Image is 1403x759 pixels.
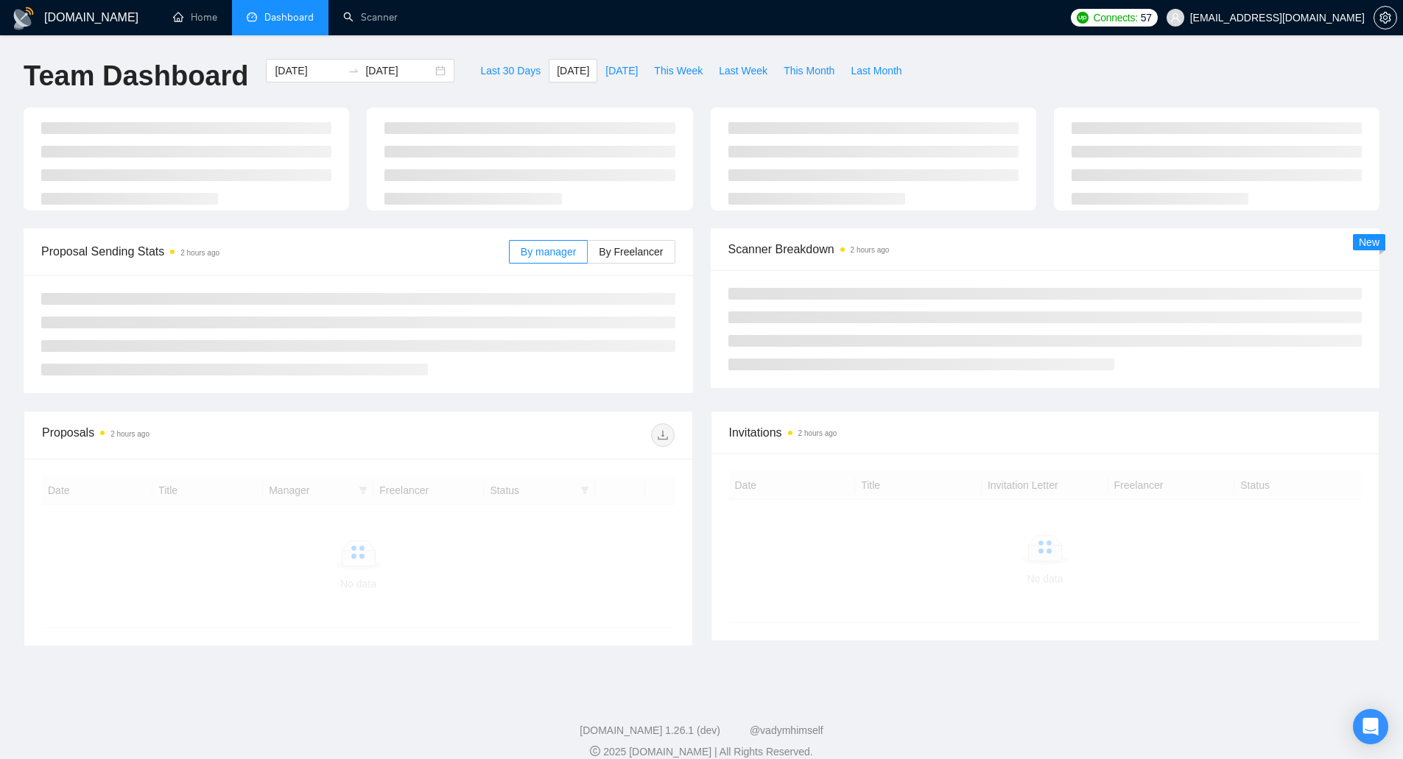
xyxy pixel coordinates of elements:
span: Proposal Sending Stats [41,242,509,261]
span: By Freelancer [599,246,663,258]
span: New [1359,236,1379,248]
img: logo [12,7,35,30]
span: By manager [521,246,576,258]
span: Last Week [719,63,767,79]
span: to [348,65,359,77]
a: homeHome [173,11,217,24]
button: Last Week [711,59,776,82]
time: 2 hours ago [851,246,890,254]
span: Dashboard [264,11,314,24]
span: dashboard [247,12,257,22]
span: setting [1374,12,1396,24]
button: Last Month [843,59,910,82]
span: Scanner Breakdown [728,240,1362,258]
input: Start date [275,63,342,79]
button: [DATE] [597,59,646,82]
button: setting [1374,6,1397,29]
span: Last Month [851,63,901,79]
a: [DOMAIN_NAME] 1.26.1 (dev) [580,724,720,736]
time: 2 hours ago [110,430,150,438]
span: user [1170,13,1181,23]
span: Invitations [729,423,1362,442]
button: Last 30 Days [472,59,549,82]
span: [DATE] [557,63,589,79]
a: @vadymhimself [750,724,823,736]
h1: Team Dashboard [24,59,248,93]
span: Last 30 Days [480,63,541,79]
span: This Week [654,63,703,79]
button: [DATE] [549,59,597,82]
time: 2 hours ago [180,249,219,257]
time: 2 hours ago [798,429,837,437]
button: This Week [646,59,711,82]
span: Connects: [1093,10,1137,26]
span: copyright [590,746,600,756]
a: searchScanner [343,11,398,24]
span: This Month [784,63,834,79]
span: swap-right [348,65,359,77]
img: upwork-logo.png [1077,12,1089,24]
span: 57 [1141,10,1152,26]
input: End date [365,63,432,79]
div: Open Intercom Messenger [1353,709,1388,744]
div: Proposals [42,423,358,447]
button: This Month [776,59,843,82]
a: setting [1374,12,1397,24]
span: [DATE] [605,63,638,79]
